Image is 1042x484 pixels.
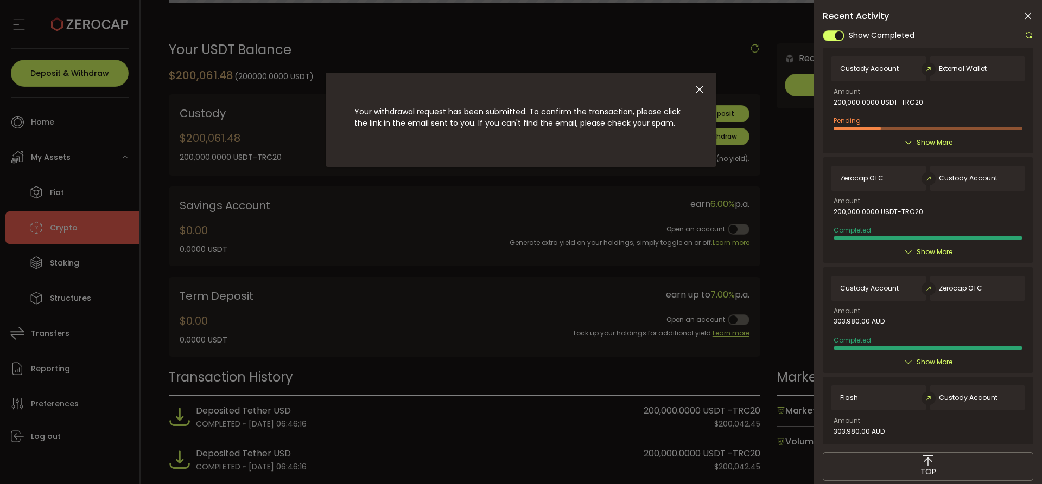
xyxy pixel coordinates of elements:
[939,175,997,182] span: Custody Account
[834,88,860,95] span: Amount
[823,12,889,21] span: Recent Activity
[917,247,952,257] span: Show More
[834,116,861,125] span: Pending
[834,417,860,424] span: Amount
[840,394,858,402] span: Flash
[694,83,706,96] button: Close
[939,285,982,292] span: Zerocap OTC
[988,432,1042,484] iframe: Chat Widget
[834,308,860,314] span: Amount
[840,175,884,182] span: Zerocap OTC
[917,357,952,367] span: Show More
[939,65,987,73] span: External Wallet
[834,225,871,235] span: Completed
[834,318,885,325] span: 303,980.00 AUD
[917,137,952,148] span: Show More
[849,30,914,41] span: Show Completed
[834,335,871,345] span: Completed
[326,73,716,167] div: dialog
[834,208,923,216] span: 200,000.0000 USDT-TRC20
[920,466,936,477] span: TOP
[834,99,923,106] span: 200,000.0000 USDT-TRC20
[840,65,899,73] span: Custody Account
[354,106,681,128] span: Your withdrawal request has been submitted. To confirm the transaction, please click the link in ...
[840,285,899,292] span: Custody Account
[939,394,997,402] span: Custody Account
[834,198,860,204] span: Amount
[834,428,885,435] span: 303,980.00 AUD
